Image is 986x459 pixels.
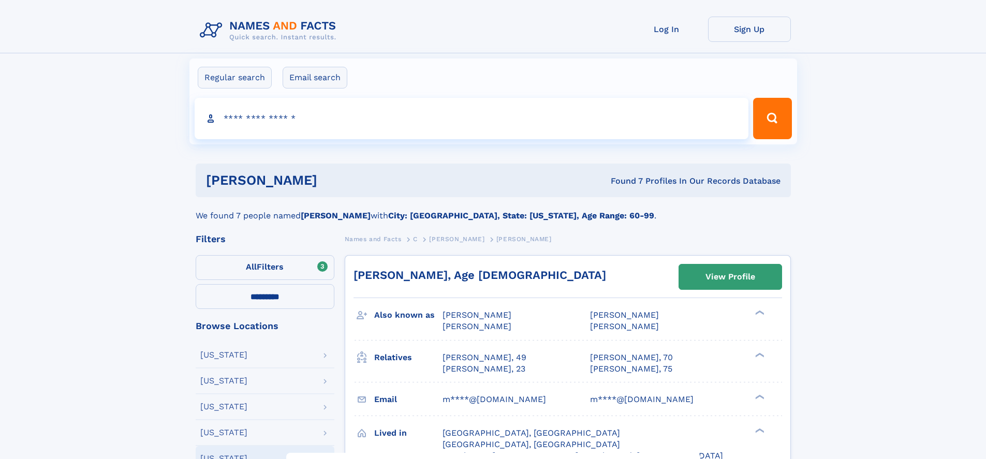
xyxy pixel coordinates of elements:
[429,235,484,243] span: [PERSON_NAME]
[388,211,654,220] b: City: [GEOGRAPHIC_DATA], State: [US_STATE], Age Range: 60-99
[200,403,247,411] div: [US_STATE]
[301,211,371,220] b: [PERSON_NAME]
[753,351,765,358] div: ❯
[246,262,257,272] span: All
[374,306,443,324] h3: Also known as
[753,427,765,434] div: ❯
[354,269,606,282] a: [PERSON_NAME], Age [DEMOGRAPHIC_DATA]
[496,235,552,243] span: [PERSON_NAME]
[443,428,620,438] span: [GEOGRAPHIC_DATA], [GEOGRAPHIC_DATA]
[196,17,345,45] img: Logo Names and Facts
[345,232,402,245] a: Names and Facts
[374,424,443,442] h3: Lived in
[206,174,464,187] h1: [PERSON_NAME]
[195,98,749,139] input: search input
[590,321,659,331] span: [PERSON_NAME]
[429,232,484,245] a: [PERSON_NAME]
[625,17,708,42] a: Log In
[443,439,620,449] span: [GEOGRAPHIC_DATA], [GEOGRAPHIC_DATA]
[200,351,247,359] div: [US_STATE]
[705,265,755,289] div: View Profile
[374,349,443,366] h3: Relatives
[196,321,334,331] div: Browse Locations
[198,67,272,88] label: Regular search
[196,234,334,244] div: Filters
[753,309,765,316] div: ❯
[200,377,247,385] div: [US_STATE]
[679,264,782,289] a: View Profile
[753,98,791,139] button: Search Button
[443,363,525,375] a: [PERSON_NAME], 23
[590,363,672,375] a: [PERSON_NAME], 75
[753,393,765,400] div: ❯
[443,321,511,331] span: [PERSON_NAME]
[443,310,511,320] span: [PERSON_NAME]
[200,428,247,437] div: [US_STATE]
[413,235,418,243] span: C
[374,391,443,408] h3: Email
[590,352,673,363] a: [PERSON_NAME], 70
[283,67,347,88] label: Email search
[196,197,791,222] div: We found 7 people named with .
[413,232,418,245] a: C
[590,310,659,320] span: [PERSON_NAME]
[443,352,526,363] a: [PERSON_NAME], 49
[708,17,791,42] a: Sign Up
[196,255,334,280] label: Filters
[464,175,781,187] div: Found 7 Profiles In Our Records Database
